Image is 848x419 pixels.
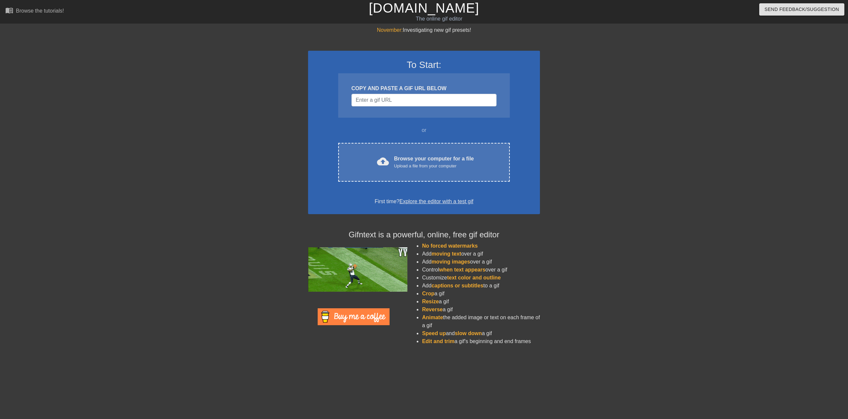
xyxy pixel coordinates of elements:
[317,198,531,206] div: First time?
[422,337,540,345] li: a gif's beginning and end frames
[422,298,540,306] li: a gif
[432,251,461,257] span: moving text
[422,266,540,274] li: Control over a gif
[422,307,443,312] span: Reverse
[422,250,540,258] li: Add over a gif
[351,94,497,106] input: Username
[759,3,844,16] button: Send Feedback/Suggestion
[318,308,390,325] img: Buy Me A Coffee
[422,258,540,266] li: Add over a gif
[377,155,389,167] span: cloud_upload
[422,306,540,314] li: a gif
[308,26,540,34] div: Investigating new gif presets!
[5,6,64,17] a: Browse the tutorials!
[422,291,434,296] span: Crop
[308,230,540,240] h4: Gifntext is a powerful, online, free gif editor
[422,329,540,337] li: and a gif
[439,267,486,272] span: when text appears
[394,155,474,169] div: Browse your computer for a file
[422,314,540,329] li: the added image or text on each frame of a gif
[765,5,839,14] span: Send Feedback/Suggestion
[399,199,473,204] a: Explore the editor with a test gif
[394,163,474,169] div: Upload a file from your computer
[422,290,540,298] li: a gif
[422,274,540,282] li: Customize
[432,259,470,265] span: moving images
[286,15,592,23] div: The online gif editor
[422,299,439,304] span: Resize
[432,283,483,288] span: captions or subtitles
[308,247,407,292] img: football_small.gif
[5,6,13,14] span: menu_book
[422,338,454,344] span: Edit and trim
[377,27,403,33] span: November:
[16,8,64,14] div: Browse the tutorials!
[422,315,443,320] span: Animate
[455,330,482,336] span: slow down
[351,85,497,92] div: COPY AND PASTE A GIF URL BELOW
[325,126,523,134] div: or
[317,59,531,71] h3: To Start:
[422,243,478,249] span: No forced watermarks
[422,282,540,290] li: Add to a gif
[422,330,446,336] span: Speed up
[369,1,479,15] a: [DOMAIN_NAME]
[447,275,501,280] span: text color and outline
